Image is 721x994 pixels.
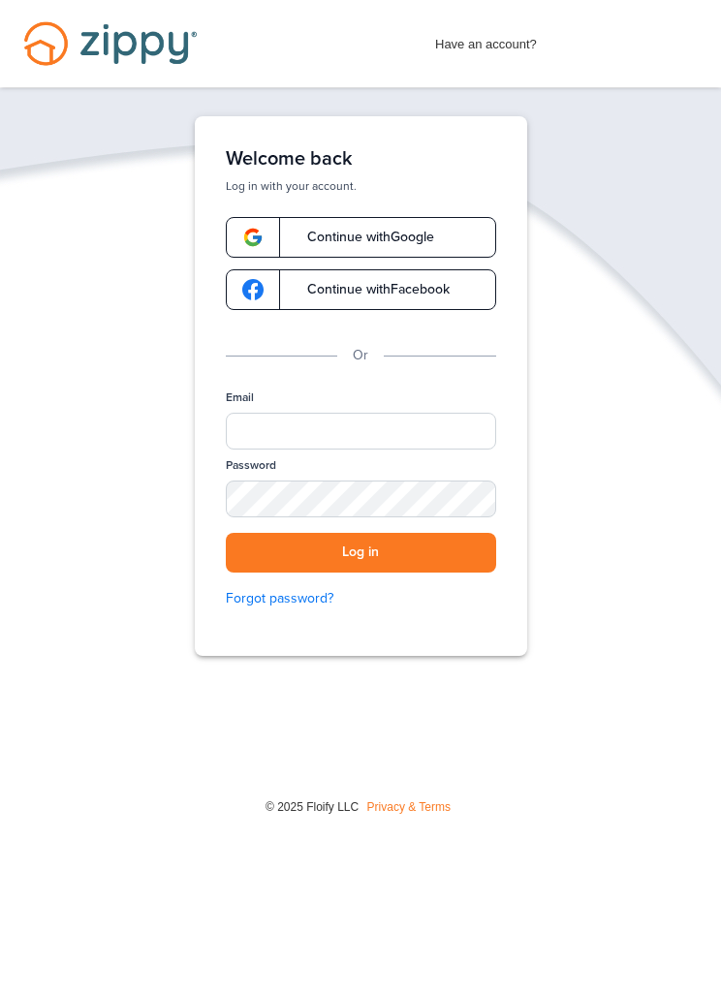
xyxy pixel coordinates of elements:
[435,24,537,55] span: Have an account?
[288,231,434,244] span: Continue with Google
[226,481,496,517] input: Password
[226,533,496,573] button: Log in
[288,283,450,296] span: Continue with Facebook
[266,800,359,814] span: © 2025 Floify LLC
[226,413,496,450] input: Email
[367,800,451,814] a: Privacy & Terms
[242,279,264,300] img: google-logo
[226,389,254,406] label: Email
[226,217,496,258] a: google-logoContinue withGoogle
[226,178,496,194] p: Log in with your account.
[242,227,264,248] img: google-logo
[226,457,276,474] label: Password
[353,345,368,366] p: Or
[226,588,496,609] a: Forgot password?
[226,269,496,310] a: google-logoContinue withFacebook
[226,147,496,171] h1: Welcome back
